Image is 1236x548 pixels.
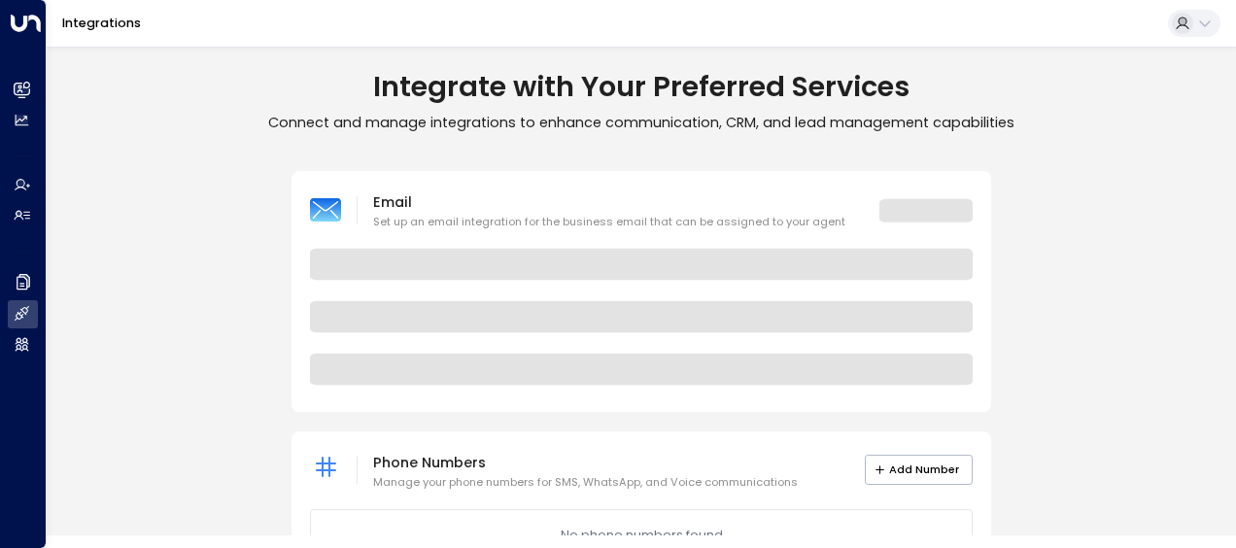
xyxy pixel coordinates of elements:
p: Phone Numbers [373,451,798,474]
p: Manage your phone numbers for SMS, WhatsApp, and Voice communications [373,474,798,491]
h1: Integrate with Your Preferred Services [47,70,1236,104]
p: No phone numbers found [561,526,723,544]
button: Add Number [865,455,973,485]
p: Email [373,190,845,214]
a: Integrations [62,15,141,31]
p: Set up an email integration for the business email that can be assigned to your agent [373,214,845,230]
p: Connect and manage integrations to enhance communication, CRM, and lead management capabilities [47,114,1236,132]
